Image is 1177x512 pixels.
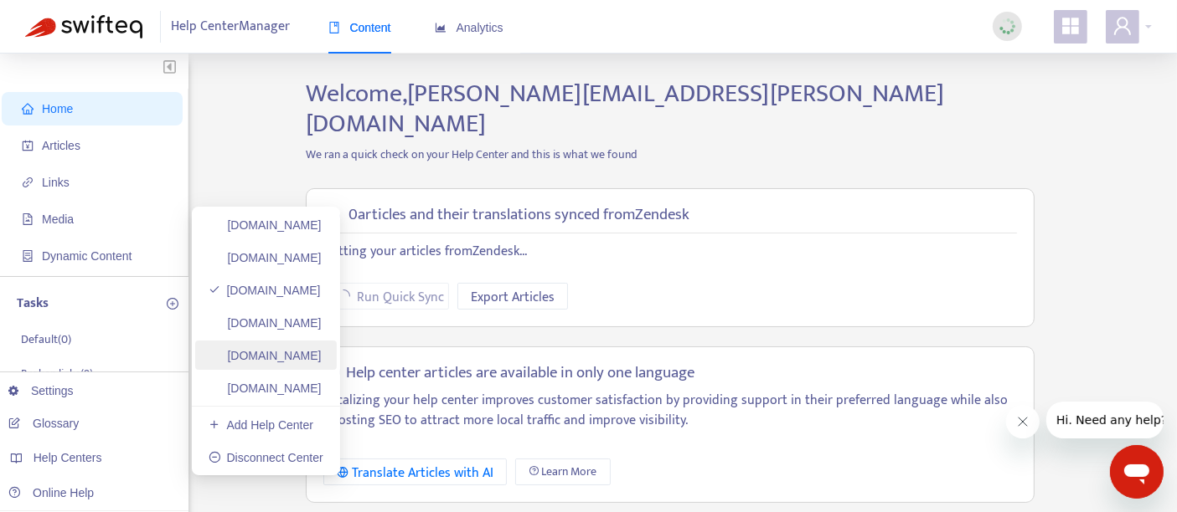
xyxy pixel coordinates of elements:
[542,463,597,481] span: Learn More
[8,384,74,397] a: Settings
[22,250,34,262] span: container
[209,251,322,264] a: [DOMAIN_NAME]
[435,22,447,33] span: area-chart
[306,73,944,145] span: Welcome, [PERSON_NAME][EMAIL_ADDRESS][PERSON_NAME][DOMAIN_NAME]
[997,16,1018,37] img: sync_loading.0b5143dde30e3a21642e.gif
[293,146,1047,163] p: We ran a quick check on your Help Center and this is what we found
[209,316,322,330] a: [DOMAIN_NAME]
[1112,16,1133,36] span: user
[328,21,391,34] span: Content
[328,22,340,33] span: book
[323,283,449,310] button: Run Quick Sync
[167,298,178,310] span: plus-circle
[22,140,34,151] span: account-book
[515,458,611,485] a: Learn More
[323,391,1017,431] p: Localizing your help center improves customer satisfaction by providing support in their preferre...
[209,381,322,395] a: [DOMAIN_NAME]
[34,451,102,464] span: Help Centers
[209,284,321,297] a: [DOMAIN_NAME]
[42,176,70,189] span: Links
[1110,445,1164,499] iframe: Button to launch messaging window
[8,486,94,499] a: Online Help
[8,417,79,430] a: Glossary
[42,212,74,226] span: Media
[209,349,322,362] a: [DOMAIN_NAME]
[21,365,93,382] p: Broken links ( 9 )
[22,177,34,188] span: link
[335,288,352,305] span: loading
[337,463,493,484] div: Translate Articles with AI
[435,21,503,34] span: Analytics
[348,206,689,225] h5: 0 articles and their translations synced from Zendesk
[172,11,291,43] span: Help Center Manager
[323,242,1017,262] p: Getting your articles from Zendesk ...
[209,218,322,232] a: [DOMAIN_NAME]
[25,15,142,38] img: Swifteq
[42,102,73,115] span: Home
[10,12,121,25] span: Hi. Need any help?
[1046,402,1164,438] iframe: Message from company
[357,287,444,308] span: Run Quick Sync
[471,287,555,308] span: Export Articles
[42,139,80,152] span: Articles
[21,330,71,348] p: Default ( 0 )
[457,283,568,310] button: Export Articles
[347,364,695,383] h5: Help center articles are available in only one language
[323,458,507,485] button: Translate Articles with AI
[17,294,49,314] p: Tasks
[42,249,132,263] span: Dynamic Content
[1006,405,1040,438] iframe: Close message
[22,213,34,225] span: file-image
[209,418,313,432] a: Add Help Center
[1061,16,1081,36] span: appstore
[22,103,34,115] span: home
[209,451,323,464] a: Disconnect Center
